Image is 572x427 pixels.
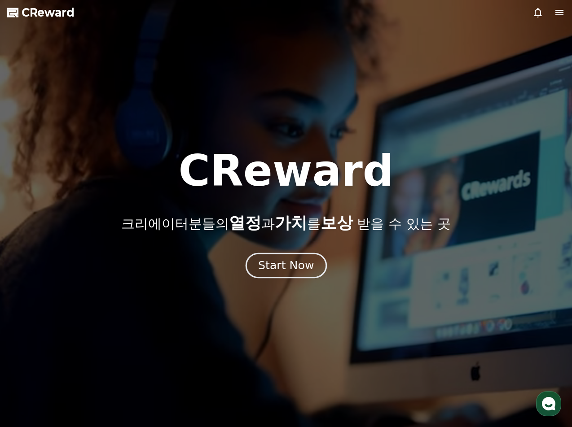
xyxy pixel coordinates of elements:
[229,213,261,232] span: 열정
[121,214,451,232] p: 크리에이터분들의 과 를 받을 수 있는 곳
[247,262,325,271] a: Start Now
[28,298,34,305] span: 홈
[258,258,314,273] div: Start Now
[82,298,93,305] span: 대화
[116,284,172,307] a: 설정
[139,298,150,305] span: 설정
[59,284,116,307] a: 대화
[275,213,307,232] span: 가치
[245,253,326,279] button: Start Now
[178,149,393,192] h1: CReward
[7,5,75,20] a: CReward
[3,284,59,307] a: 홈
[321,213,353,232] span: 보상
[22,5,75,20] span: CReward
